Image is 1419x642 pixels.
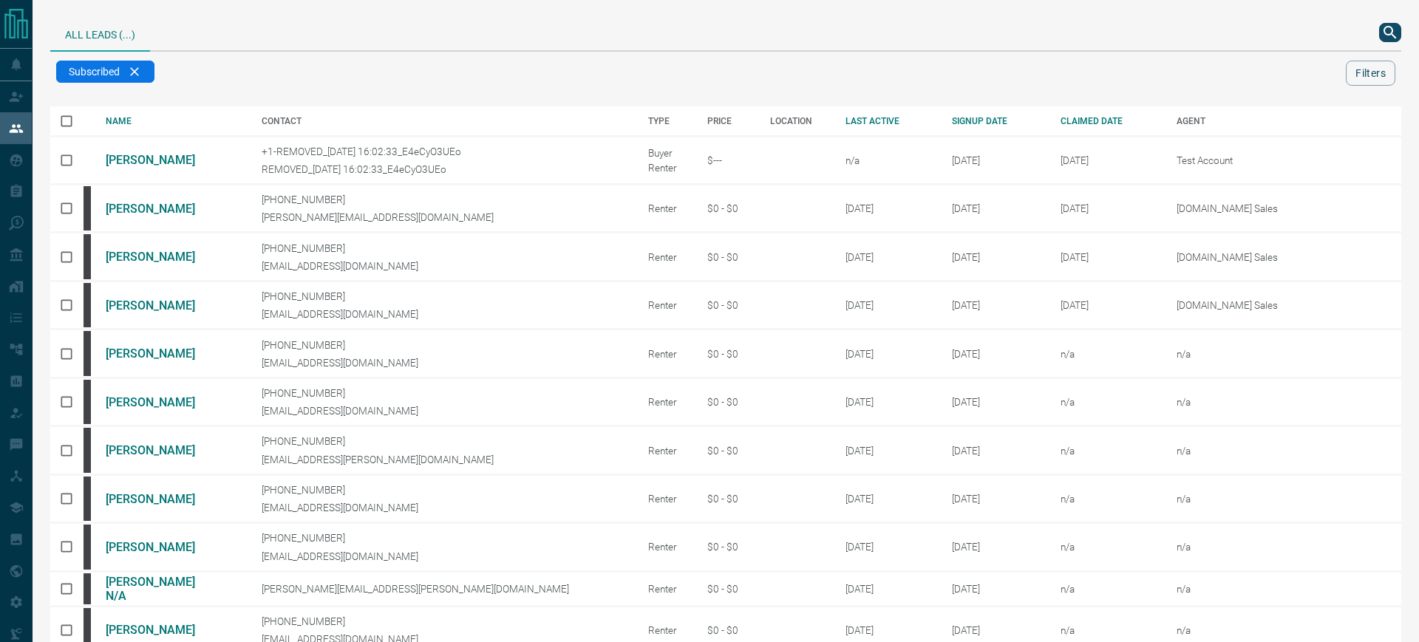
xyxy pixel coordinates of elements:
[262,194,626,205] p: [PHONE_NUMBER]
[845,202,930,214] div: [DATE]
[648,147,686,159] div: Buyer
[648,445,686,457] div: Renter
[845,541,930,553] div: [DATE]
[106,346,217,361] a: [PERSON_NAME]
[84,234,91,279] div: mrloft.ca
[1177,154,1361,166] p: Test Account
[1177,541,1361,553] p: n/a
[845,396,930,408] div: [DATE]
[1346,61,1395,86] button: Filters
[84,380,91,424] div: mrloft.ca
[84,331,91,375] div: mrloft.ca
[84,573,91,604] div: mrloft.ca
[707,396,747,408] div: $0 - $0
[1177,445,1361,457] p: n/a
[262,242,626,254] p: [PHONE_NUMBER]
[845,154,930,166] div: n/a
[106,492,217,506] a: [PERSON_NAME]
[952,154,1038,166] div: September 1st 2015, 9:13:21 AM
[262,308,626,320] p: [EMAIL_ADDRESS][DOMAIN_NAME]
[106,443,217,457] a: [PERSON_NAME]
[84,283,91,327] div: mrloft.ca
[1177,583,1361,595] p: n/a
[952,493,1038,505] div: October 13th 2008, 8:32:50 PM
[707,202,747,214] div: $0 - $0
[845,493,930,505] div: [DATE]
[262,583,626,595] p: [PERSON_NAME][EMAIL_ADDRESS][PERSON_NAME][DOMAIN_NAME]
[1061,299,1154,311] div: February 19th 2025, 2:37:44 PM
[952,348,1038,360] div: October 12th 2008, 11:22:16 AM
[262,290,626,302] p: [PHONE_NUMBER]
[56,61,154,83] div: Subscribed
[84,186,91,230] div: mrloft.ca
[50,15,150,52] div: All Leads (...)
[952,299,1038,311] div: October 12th 2008, 6:29:44 AM
[707,251,747,263] div: $0 - $0
[952,202,1038,214] div: October 11th 2008, 12:32:56 PM
[69,66,120,78] span: Subscribed
[1177,493,1361,505] p: n/a
[1061,493,1154,505] div: n/a
[262,357,626,369] p: [EMAIL_ADDRESS][DOMAIN_NAME]
[1061,116,1154,126] div: CLAIMED DATE
[1061,583,1154,595] div: n/a
[106,202,217,216] a: [PERSON_NAME]
[707,116,747,126] div: PRICE
[262,116,626,126] div: CONTACT
[1177,299,1361,311] p: [DOMAIN_NAME] Sales
[1061,541,1154,553] div: n/a
[262,387,626,399] p: [PHONE_NUMBER]
[1061,624,1154,636] div: n/a
[1061,445,1154,457] div: n/a
[845,583,930,595] div: [DATE]
[106,575,217,603] a: [PERSON_NAME] N/A
[952,251,1038,263] div: October 11th 2008, 5:41:37 PM
[262,484,626,496] p: [PHONE_NUMBER]
[952,445,1038,457] div: October 13th 2008, 7:44:16 PM
[106,153,217,167] a: [PERSON_NAME]
[84,525,91,569] div: mrloft.ca
[952,583,1038,595] div: October 15th 2008, 9:26:23 AM
[648,396,686,408] div: Renter
[845,624,930,636] div: [DATE]
[648,162,686,174] div: Renter
[84,477,91,521] div: mrloft.ca
[648,348,686,360] div: Renter
[1177,116,1401,126] div: AGENT
[1379,23,1401,42] button: search button
[84,428,91,472] div: mrloft.ca
[707,541,747,553] div: $0 - $0
[648,116,686,126] div: TYPE
[845,116,930,126] div: LAST ACTIVE
[262,435,626,447] p: [PHONE_NUMBER]
[1061,154,1154,166] div: April 29th 2025, 4:45:30 PM
[770,116,823,126] div: LOCATION
[648,493,686,505] div: Renter
[952,541,1038,553] div: October 14th 2008, 1:23:37 AM
[648,251,686,263] div: Renter
[648,299,686,311] div: Renter
[1177,202,1361,214] p: [DOMAIN_NAME] Sales
[262,339,626,351] p: [PHONE_NUMBER]
[106,116,239,126] div: NAME
[707,493,747,505] div: $0 - $0
[262,405,626,417] p: [EMAIL_ADDRESS][DOMAIN_NAME]
[106,395,217,409] a: [PERSON_NAME]
[1177,251,1361,263] p: [DOMAIN_NAME] Sales
[262,532,626,544] p: [PHONE_NUMBER]
[1061,396,1154,408] div: n/a
[952,624,1038,636] div: October 15th 2008, 1:08:42 PM
[262,502,626,513] p: [EMAIL_ADDRESS][DOMAIN_NAME]
[648,624,686,636] div: Renter
[845,348,930,360] div: [DATE]
[106,250,217,264] a: [PERSON_NAME]
[845,251,930,263] div: [DATE]
[106,298,217,313] a: [PERSON_NAME]
[648,583,686,595] div: Renter
[952,116,1038,126] div: SIGNUP DATE
[262,615,626,627] p: [PHONE_NUMBER]
[262,211,626,223] p: [PERSON_NAME][EMAIL_ADDRESS][DOMAIN_NAME]
[952,396,1038,408] div: October 12th 2008, 3:01:27 PM
[1061,202,1154,214] div: February 19th 2025, 2:37:44 PM
[1061,251,1154,263] div: February 19th 2025, 2:37:44 PM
